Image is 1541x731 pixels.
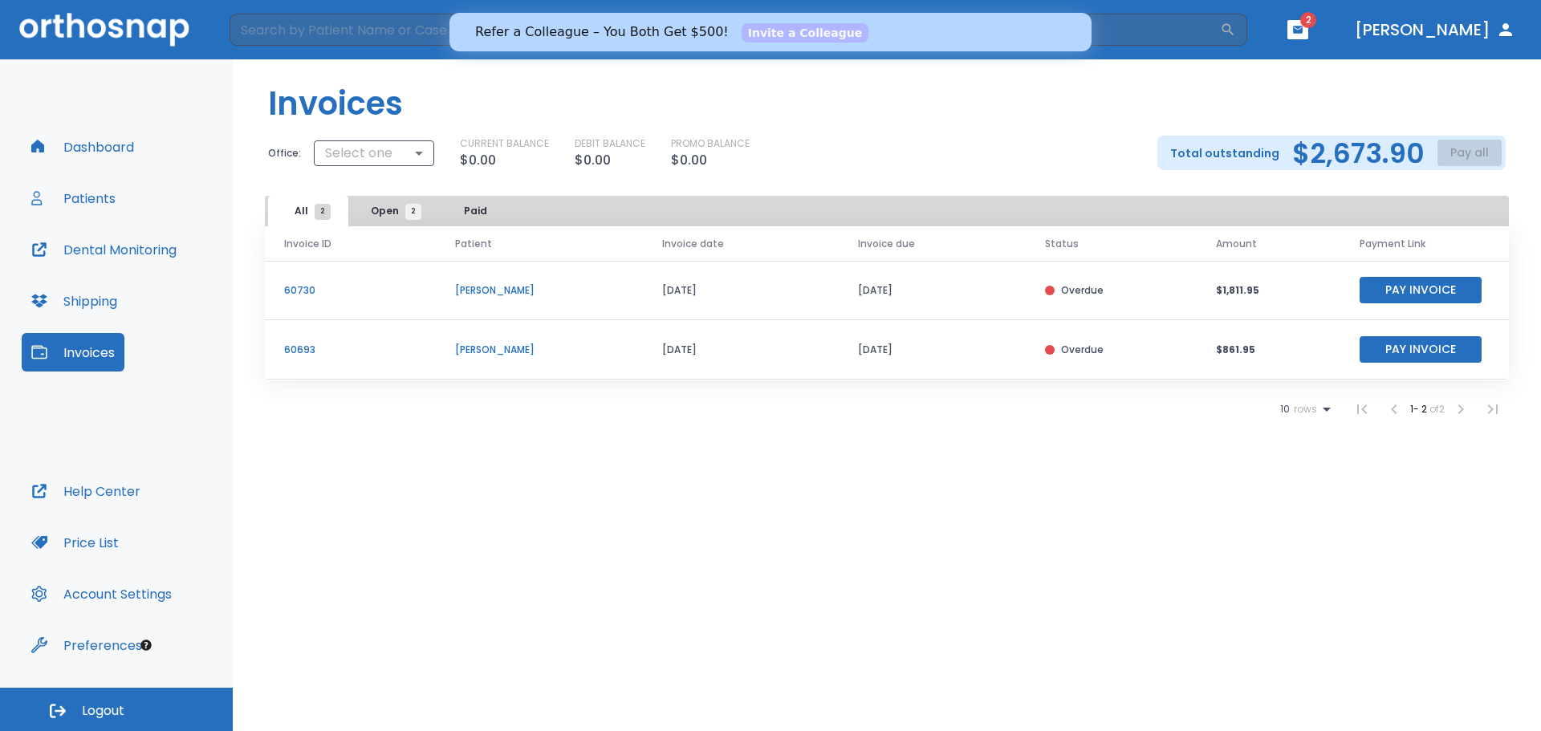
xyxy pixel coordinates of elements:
button: Price List [22,523,128,562]
span: Amount [1216,237,1257,251]
span: Open [371,204,413,218]
p: Overdue [1061,283,1104,298]
div: Select one [314,137,434,169]
iframe: Intercom live chat banner [449,13,1092,51]
button: Shipping [22,282,127,320]
td: [DATE] [839,261,1027,320]
span: Invoice ID [284,237,331,251]
td: [DATE] [643,320,839,380]
p: CURRENT BALANCE [460,136,549,151]
button: Pay Invoice [1360,336,1482,363]
p: 60693 [284,343,417,357]
a: Pay Invoice [1360,342,1482,355]
span: Status [1045,237,1079,251]
h2: $2,673.90 [1292,141,1425,165]
div: Tooltip anchor [139,638,153,652]
p: DEBIT BALANCE [575,136,645,151]
span: 10 [1280,404,1290,415]
td: [DATE] [643,261,839,320]
span: All [295,204,323,218]
p: $1,811.95 [1216,283,1321,298]
p: 60730 [284,283,417,298]
button: Preferences [22,626,152,664]
span: of 2 [1429,402,1445,416]
span: Invoice date [662,237,724,251]
span: Logout [82,702,124,720]
span: Patient [455,237,492,251]
button: Account Settings [22,575,181,613]
p: [PERSON_NAME] [455,343,624,357]
td: [DATE] [839,320,1027,380]
a: Pay Invoice [1360,282,1482,296]
p: $861.95 [1216,343,1321,357]
span: 2 [315,204,331,220]
button: Paid [435,196,515,226]
div: tabs [268,196,518,226]
button: Dashboard [22,128,144,166]
button: Help Center [22,472,150,510]
p: PROMO BALANCE [671,136,750,151]
p: $0.00 [460,151,496,170]
button: Dental Monitoring [22,230,186,269]
button: Invoices [22,333,124,372]
button: [PERSON_NAME] [1348,15,1522,44]
p: Overdue [1061,343,1104,357]
button: Patients [22,179,125,217]
h1: Invoices [268,79,403,128]
span: rows [1290,404,1317,415]
span: Invoice due [858,237,915,251]
span: 1 - 2 [1410,402,1429,416]
span: 2 [1300,12,1316,28]
input: Search by Patient Name or Case # [230,14,1220,46]
img: Orthosnap [19,13,189,46]
p: Total outstanding [1170,144,1279,163]
span: 2 [405,204,421,220]
p: $0.00 [575,151,611,170]
p: [PERSON_NAME] [455,283,624,298]
span: Payment Link [1360,237,1425,251]
p: $0.00 [671,151,707,170]
button: Pay Invoice [1360,277,1482,303]
p: Office: [268,146,301,160]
